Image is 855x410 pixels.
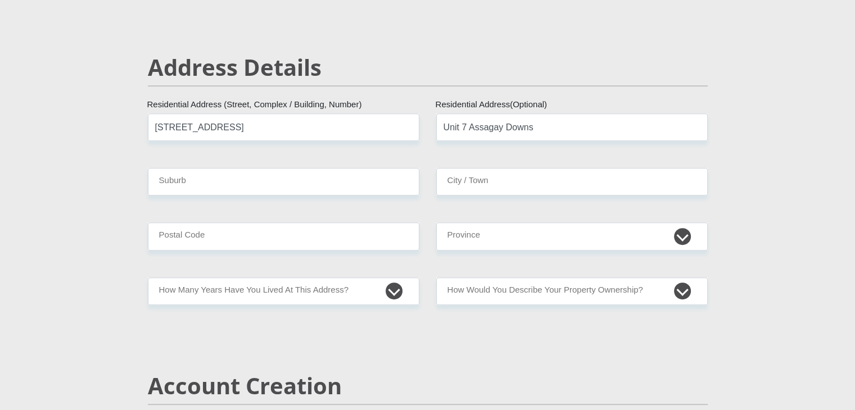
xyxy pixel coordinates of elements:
input: Suburb [148,168,419,195]
input: Address line 2 (Optional) [436,113,708,141]
select: Please select a value [148,277,419,305]
input: City [436,168,708,195]
input: Valid residential address [148,113,419,141]
select: Please Select a Province [436,222,708,250]
input: Postal Code [148,222,419,250]
h2: Account Creation [148,372,708,399]
select: Please select a value [436,277,708,305]
h2: Address Details [148,54,708,81]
